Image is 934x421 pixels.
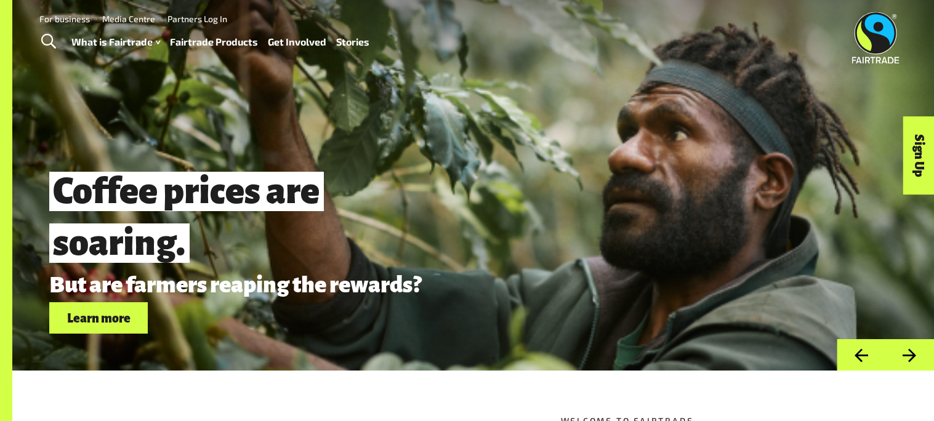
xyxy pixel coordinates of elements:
img: Fairtrade Australia New Zealand logo [852,12,900,63]
button: Previous [837,339,885,371]
p: But are farmers reaping the rewards? [49,273,754,297]
span: Coffee prices are soaring. [49,172,324,262]
a: Partners Log In [167,14,227,24]
a: Fairtrade Products [170,33,258,51]
a: What is Fairtrade [71,33,160,51]
a: Stories [336,33,369,51]
a: Learn more [49,302,148,334]
a: Toggle Search [33,27,63,58]
a: Media Centre [102,14,155,24]
button: Next [885,339,934,371]
a: Get Involved [268,33,326,51]
a: For business [39,14,90,24]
